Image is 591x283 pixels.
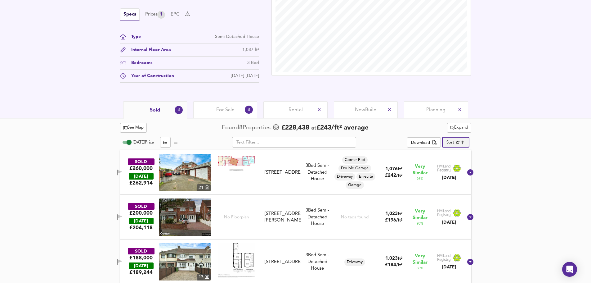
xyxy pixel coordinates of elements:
span: New Build [355,107,377,113]
div: 28 Lawrence Avenue, WV11 3PE [262,211,303,224]
div: split button [407,137,441,148]
span: Very Similar [413,208,428,221]
button: Download [407,137,441,148]
span: Rental [289,107,303,113]
div: 21 [197,184,211,191]
span: £ 228,438 [281,123,309,133]
div: SOLD [128,248,154,254]
span: Very Similar [413,163,428,176]
div: 17 [197,274,211,281]
input: Text Filter... [232,137,356,148]
span: Double Garage [338,166,371,171]
span: [DATE] Price [133,140,154,144]
div: [DATE]-[DATE] [231,73,259,79]
div: [STREET_ADDRESS] [265,169,301,176]
span: For Sale [216,107,235,113]
div: £188,000 [129,254,153,261]
div: Prices [145,11,165,19]
div: 8 [175,106,183,114]
span: £ 196 [385,218,402,223]
div: 1 [157,11,165,19]
div: Semi-Detached House [215,34,259,40]
span: £ 243 / ft² average [316,125,369,131]
div: split button [447,123,471,133]
div: Driveway [344,258,365,266]
div: Driveway [334,173,355,180]
span: Garage [346,182,364,188]
span: / ft² [396,263,402,267]
span: 90 % [417,221,423,226]
img: Floorplan [218,154,255,171]
div: £200,000 [129,210,153,217]
span: Very Similar [413,253,428,266]
span: £ 189,244 [129,269,153,276]
a: property thumbnail 17 [159,243,211,281]
svg: Show Details [467,258,474,266]
div: Corner Plot [342,156,368,164]
div: 3 Bed [247,60,259,66]
div: 3 Bed Semi-Detached House [303,162,331,182]
span: / ft² [396,174,402,178]
span: 96 % [417,176,423,181]
div: No tags found [341,214,369,220]
span: £ 204,118 [129,224,153,231]
svg: Show Details [467,213,474,221]
div: En-suite [356,173,375,180]
div: SOLD [128,203,154,210]
div: [DATE] [129,173,154,180]
button: Prices1 [145,11,165,19]
button: See Map [120,123,147,133]
div: 3 Bed Semi-Detached House [303,252,331,272]
div: Type [126,34,141,40]
div: [DATE] [437,264,461,270]
span: 1,023 [385,212,398,216]
div: Garage [346,181,364,189]
div: SOLD£200,000 [DATE]£204,118No Floorplan[STREET_ADDRESS][PERSON_NAME]3Bed Semi-Detached HouseNo ta... [120,195,471,240]
span: En-suite [356,174,375,180]
div: Year of Construction [126,73,174,79]
div: Internal Floor Area [126,47,171,53]
div: 8 [245,106,253,114]
span: Expand [450,124,468,131]
div: 3 Bed Semi-Detached House [303,207,331,227]
span: / ft² [396,218,402,222]
button: EPC [171,11,180,18]
span: Planning [426,107,445,113]
div: [DATE] [437,219,461,226]
span: 1,076 [385,167,398,171]
img: Land Registry [437,254,461,262]
span: Sold [150,107,160,114]
div: 390 Lichfield Road, WV11 3EJ [262,259,303,265]
a: property thumbnail 21 [159,154,211,191]
span: 88 % [417,266,423,271]
div: Double Garage [338,165,371,172]
span: Corner Plot [342,157,368,163]
button: Expand [447,123,471,133]
span: £ 184 [385,263,402,267]
span: Driveway [334,174,355,180]
span: Driveway [344,259,365,265]
img: Floorplan [218,243,255,277]
svg: Show Details [467,169,474,176]
div: [DATE] [437,175,461,181]
span: See Map [123,124,144,131]
div: [STREET_ADDRESS] [265,259,301,265]
div: [DATE] [129,262,154,269]
button: Specs [120,8,140,21]
span: at [311,125,316,131]
div: Sort [442,137,469,148]
div: Found 8 Propert ies [222,124,272,132]
span: £ 242 [385,173,402,178]
img: Land Registry [437,164,461,172]
img: property thumbnail [159,154,211,191]
img: Land Registry [437,209,461,217]
span: £ 262,914 [129,180,153,186]
span: ft² [398,167,402,171]
img: streetview [159,199,211,236]
div: [DATE] [129,218,154,224]
div: Download [411,139,430,147]
div: Open Intercom Messenger [562,262,577,277]
div: SOLD£260,000 [DATE]£262,914property thumbnail 21 Floorplan[STREET_ADDRESS]3Bed Semi-Detached Hous... [120,150,471,195]
div: Bedrooms [126,60,152,66]
div: [STREET_ADDRESS][PERSON_NAME] [265,211,301,224]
